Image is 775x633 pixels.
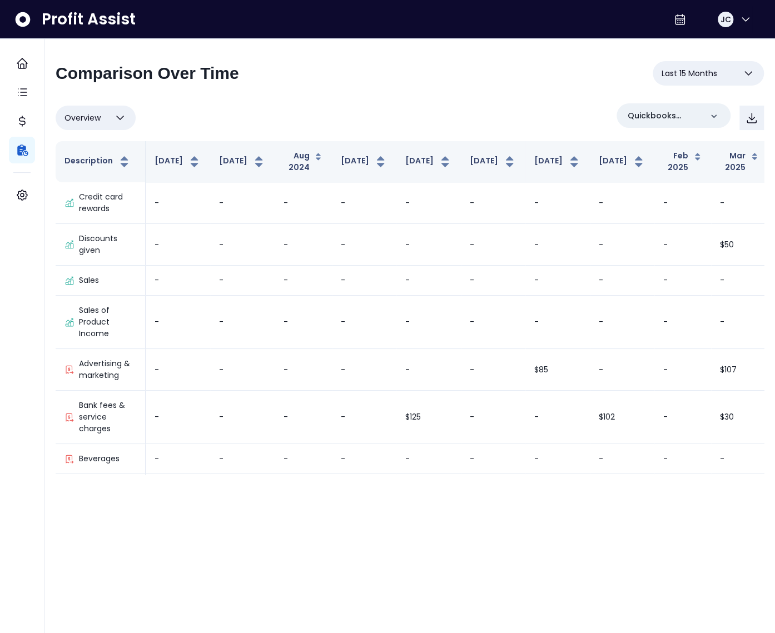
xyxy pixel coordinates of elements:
td: - [396,182,461,224]
td: - [210,224,275,266]
p: Credit card rewards [79,191,136,215]
td: - [711,296,768,349]
p: Sales of Product Income [79,305,136,340]
td: - [654,444,711,474]
td: - [146,349,210,391]
td: - [461,182,525,224]
td: $3,497 [711,474,768,516]
td: - [654,474,711,516]
td: - [396,296,461,349]
td: - [711,444,768,474]
td: - [461,474,525,516]
td: - [654,182,711,224]
td: - [654,349,711,391]
td: - [461,391,525,444]
td: - [275,444,332,474]
td: - [711,182,768,224]
td: - [332,444,396,474]
p: Quickbooks Online [628,110,702,122]
td: $125 [396,391,461,444]
td: - [210,266,275,296]
td: - [275,474,332,516]
td: - [396,224,461,266]
button: [DATE] [534,155,581,168]
td: - [210,296,275,349]
td: - [461,444,525,474]
td: - [461,296,525,349]
td: - [146,391,210,444]
td: - [590,224,654,266]
td: $30 [711,391,768,444]
button: [DATE] [155,155,201,168]
td: - [590,266,654,296]
h2: Comparison Over Time [56,63,239,83]
td: - [210,391,275,444]
p: Advertising & marketing [79,358,136,381]
p: Sales [79,275,99,286]
button: Feb 2025 [663,150,702,173]
td: - [396,474,461,516]
td: $85 [525,349,590,391]
td: - [590,296,654,349]
p: Discounts given [79,233,136,256]
button: [DATE] [470,155,516,168]
button: [DATE] [219,155,266,168]
button: [DATE] [341,155,387,168]
td: - [711,266,768,296]
td: - [461,349,525,391]
td: - [396,444,461,474]
td: - [525,474,590,516]
td: - [146,474,210,516]
td: - [590,444,654,474]
td: - [654,391,711,444]
td: - [332,296,396,349]
p: Beverages [79,453,120,465]
td: - [275,182,332,224]
button: Description [64,155,131,168]
td: - [146,266,210,296]
td: - [654,266,711,296]
td: - [275,391,332,444]
td: - [210,474,275,516]
td: $107 [711,349,768,391]
td: - [396,349,461,391]
td: - [275,266,332,296]
td: - [525,391,590,444]
td: - [525,444,590,474]
td: - [275,349,332,391]
button: [DATE] [599,155,645,168]
td: - [654,224,711,266]
td: - [146,224,210,266]
span: Overview [64,111,101,124]
button: Mar 2025 [720,150,759,173]
td: - [332,349,396,391]
td: - [332,266,396,296]
td: - [332,474,396,516]
td: - [461,266,525,296]
td: - [210,444,275,474]
td: - [654,296,711,349]
span: JC [720,14,731,25]
td: - [146,182,210,224]
td: - [525,296,590,349]
td: - [275,224,332,266]
td: - [332,182,396,224]
td: - [590,474,654,516]
span: Profit Assist [42,9,136,29]
td: - [461,224,525,266]
span: Last 15 Months [662,67,717,80]
td: - [396,266,461,296]
button: [DATE] [405,155,452,168]
td: - [146,444,210,474]
td: $102 [590,391,654,444]
p: Bank fees & service charges [79,400,136,435]
td: - [590,182,654,224]
button: Aug 2024 [284,150,323,173]
td: - [275,296,332,349]
td: - [525,182,590,224]
td: - [332,391,396,444]
td: - [146,296,210,349]
td: - [525,224,590,266]
td: - [210,349,275,391]
td: - [590,349,654,391]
